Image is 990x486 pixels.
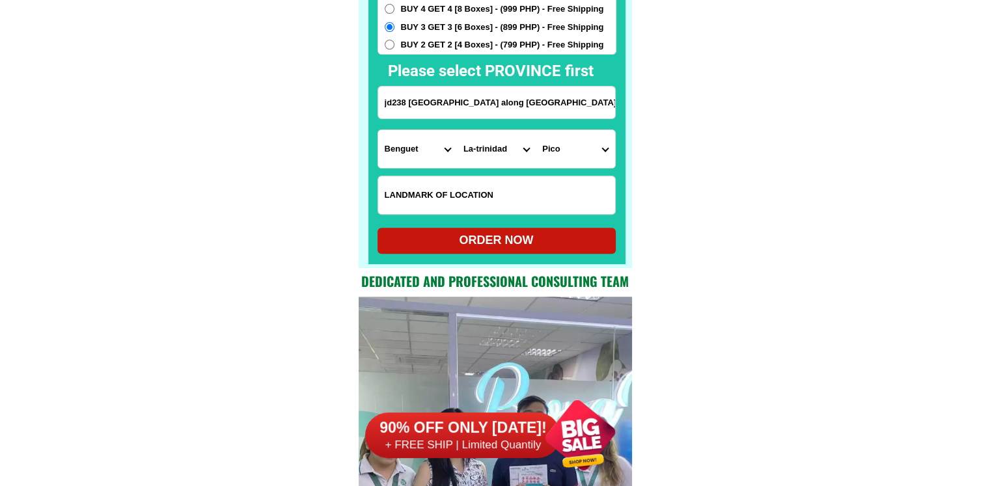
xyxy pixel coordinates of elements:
[378,176,615,214] input: Input LANDMARKOFLOCATION
[378,87,615,118] input: Input address
[401,21,604,34] span: BUY 3 GET 3 [6 Boxes] - (899 PHP) - Free Shipping
[388,59,734,83] h2: Please select PROVINCE first
[385,40,394,49] input: BUY 2 GET 2 [4 Boxes] - (799 PHP) - Free Shipping
[401,38,604,51] span: BUY 2 GET 2 [4 Boxes] - (799 PHP) - Free Shipping
[365,418,560,438] h6: 90% OFF ONLY [DATE]!
[457,130,536,168] select: Select district
[378,232,616,249] div: ORDER NOW
[385,4,394,14] input: BUY 4 GET 4 [8 Boxes] - (999 PHP) - Free Shipping
[365,438,560,452] h6: + FREE SHIP | Limited Quantily
[385,22,394,32] input: BUY 3 GET 3 [6 Boxes] - (899 PHP) - Free Shipping
[378,130,457,168] select: Select province
[536,130,614,168] select: Select commune
[401,3,604,16] span: BUY 4 GET 4 [8 Boxes] - (999 PHP) - Free Shipping
[359,271,632,291] h2: Dedicated and professional consulting team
